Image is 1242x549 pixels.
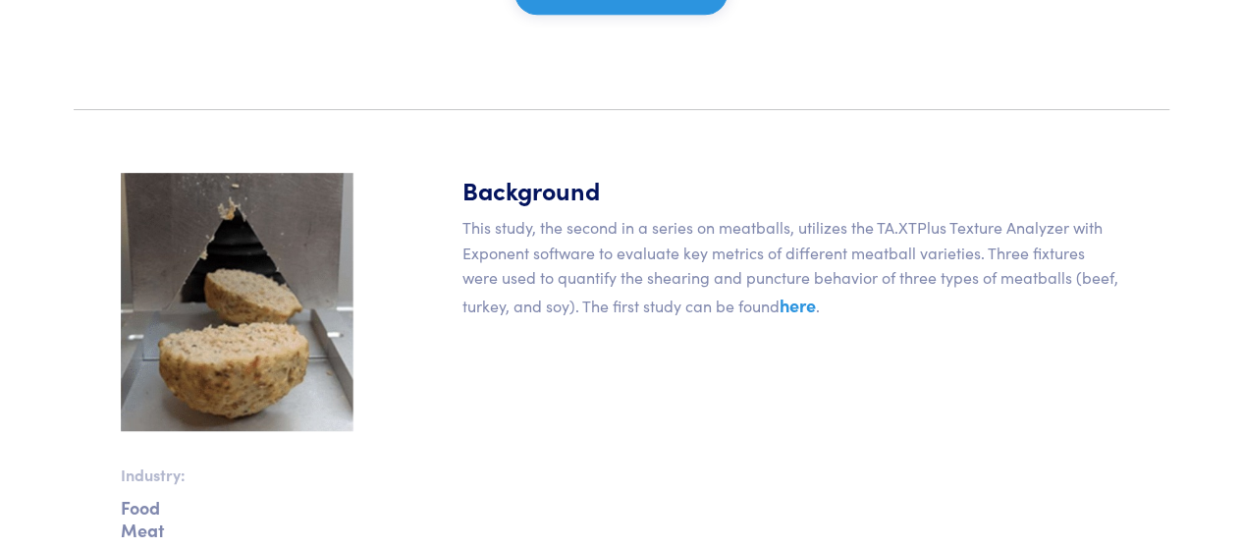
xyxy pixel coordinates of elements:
[462,215,1122,319] p: This study, the second in a series on meatballs, utilizes the TA.XTPlus Texture Analyzer with Exp...
[121,504,353,511] p: Food
[780,293,816,317] a: here
[462,173,1122,207] h5: Background
[121,526,353,533] p: Meat
[121,463,353,488] p: Industry:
